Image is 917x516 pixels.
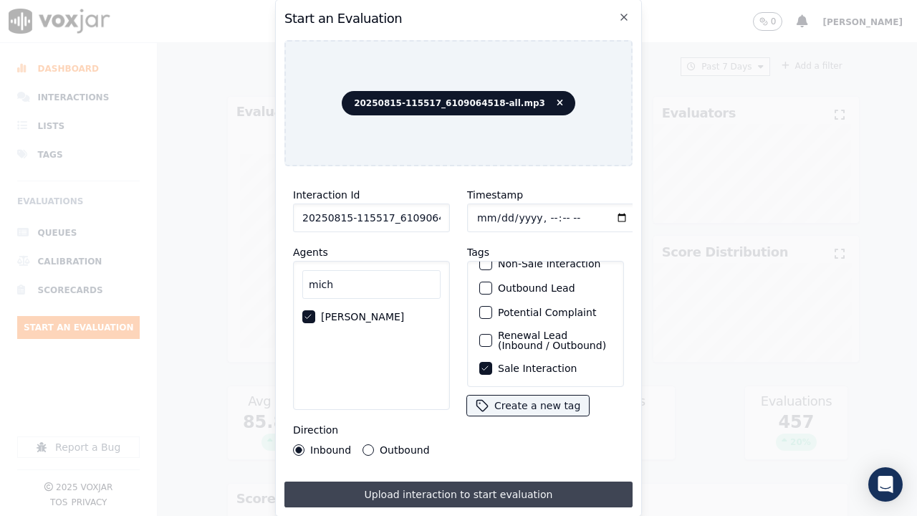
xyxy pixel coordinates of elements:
[467,247,489,258] label: Tags
[380,445,429,455] label: Outbound
[293,204,450,232] input: reference id, file name, etc
[498,363,577,373] label: Sale Interaction
[293,189,360,201] label: Interaction Id
[868,467,903,502] div: Open Intercom Messenger
[342,91,575,115] span: 20250815-115517_6109064518-all.mp3
[284,9,633,29] h2: Start an Evaluation
[498,259,600,269] label: Non-Sale Interaction
[498,307,596,317] label: Potential Complaint
[498,283,575,293] label: Outbound Lead
[293,424,338,436] label: Direction
[467,189,523,201] label: Timestamp
[498,330,612,350] label: Renewal Lead (Inbound / Outbound)
[302,270,441,299] input: Search Agents...
[321,312,404,322] label: [PERSON_NAME]
[310,445,351,455] label: Inbound
[467,396,589,416] button: Create a new tag
[293,247,328,258] label: Agents
[284,482,633,507] button: Upload interaction to start evaluation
